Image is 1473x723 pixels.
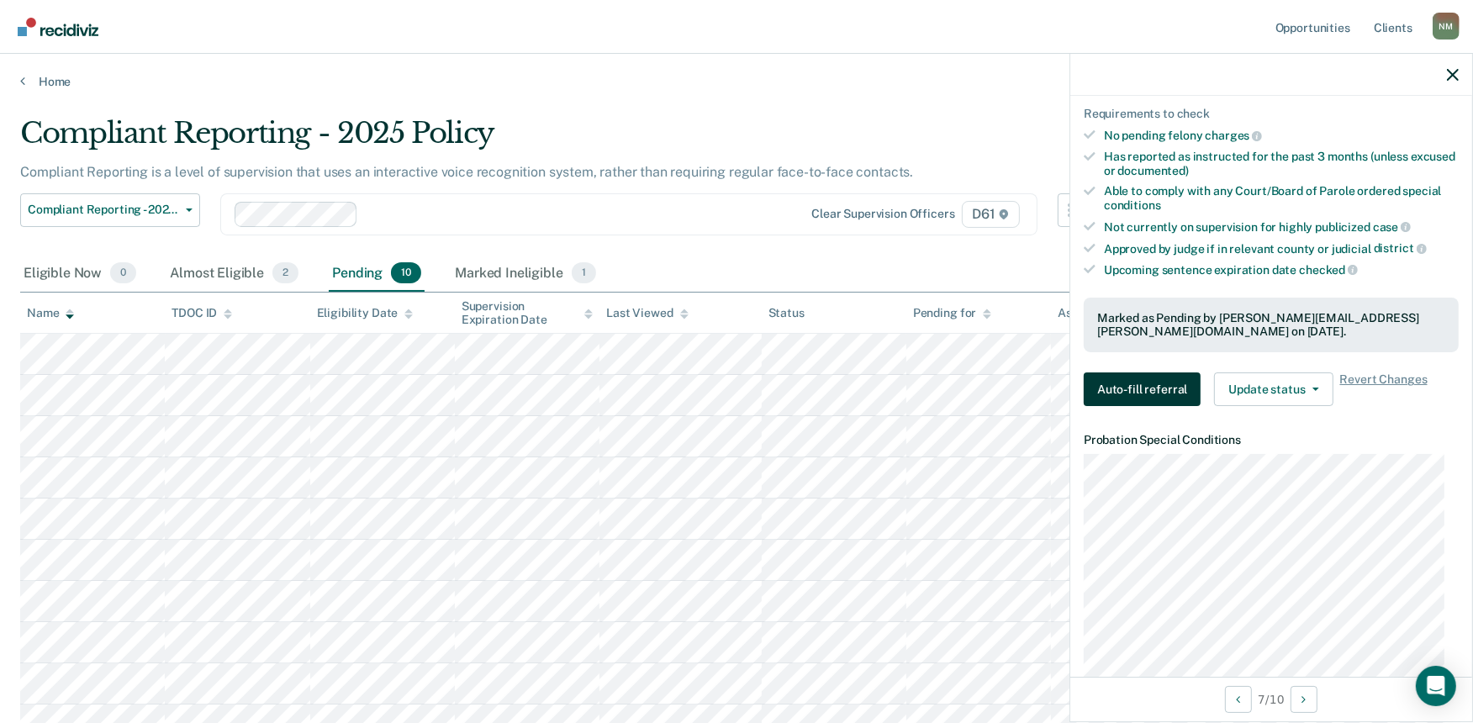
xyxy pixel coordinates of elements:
div: TDOC ID [172,306,232,320]
button: Auto-fill referral [1084,372,1201,406]
div: Clear supervision officers [811,207,954,221]
span: charges [1206,129,1263,142]
button: Previous Opportunity [1225,686,1252,713]
div: Last Viewed [606,306,688,320]
div: Has reported as instructed for the past 3 months (unless excused or [1104,150,1459,178]
dt: Probation Special Conditions [1084,433,1459,447]
div: Status [768,306,805,320]
button: Next Opportunity [1291,686,1317,713]
button: Profile dropdown button [1433,13,1460,40]
div: Compliant Reporting - 2025 Policy [20,116,1125,164]
span: case [1373,220,1411,234]
div: Marked Ineligible [451,256,599,293]
span: D61 [962,201,1020,228]
a: Navigate to form link [1084,372,1207,406]
div: Able to comply with any Court/Board of Parole ordered special [1104,184,1459,213]
span: 1 [572,262,596,284]
div: Approved by judge if in relevant county or judicial [1104,241,1459,256]
div: Assigned to [1058,306,1137,320]
span: 2 [272,262,298,284]
div: Pending [329,256,425,293]
button: Update status [1214,372,1333,406]
span: checked [1299,263,1358,277]
div: Name [27,306,74,320]
a: Home [20,74,1453,89]
div: Eligibility Date [317,306,414,320]
span: documented) [1118,164,1189,177]
div: Supervision Expiration Date [462,299,593,328]
div: N M [1433,13,1460,40]
img: Recidiviz [18,18,98,36]
div: Almost Eligible [166,256,302,293]
span: Compliant Reporting - 2025 Policy [28,203,179,217]
div: Eligible Now [20,256,140,293]
span: 0 [110,262,136,284]
div: Marked as Pending by [PERSON_NAME][EMAIL_ADDRESS][PERSON_NAME][DOMAIN_NAME] on [DATE]. [1097,311,1445,340]
div: No pending felony [1104,128,1459,143]
div: Not currently on supervision for highly publicized [1104,219,1459,235]
span: district [1374,241,1427,255]
div: 7 / 10 [1070,677,1472,721]
div: Upcoming sentence expiration date [1104,262,1459,277]
span: conditions [1104,198,1161,212]
span: 10 [391,262,421,284]
span: Revert Changes [1340,372,1428,406]
div: Open Intercom Messenger [1416,666,1456,706]
div: Requirements to check [1084,107,1459,121]
p: Compliant Reporting is a level of supervision that uses an interactive voice recognition system, ... [20,164,913,180]
div: Pending for [913,306,991,320]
